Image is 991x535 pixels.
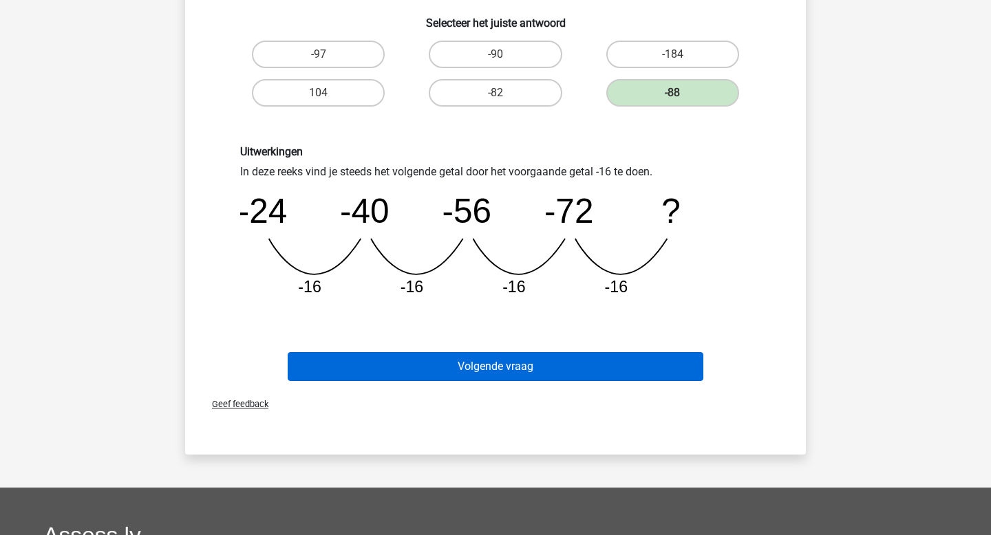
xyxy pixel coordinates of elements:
[661,192,681,230] tspan: ?
[429,41,562,68] label: -90
[201,399,268,409] span: Geef feedback
[288,352,704,381] button: Volgende vraag
[605,278,628,296] tspan: -16
[298,278,321,296] tspan: -16
[443,192,491,230] tspan: -56
[606,79,739,107] label: -88
[252,41,385,68] label: -97
[340,192,389,230] tspan: -40
[240,145,751,158] h6: Uitwerkingen
[207,6,784,30] h6: Selecteer het juiste antwoord
[544,192,593,230] tspan: -72
[429,79,562,107] label: -82
[252,79,385,107] label: 104
[606,41,739,68] label: -184
[238,192,287,230] tspan: -24
[230,145,761,308] div: In deze reeks vind je steeds het volgende getal door het voorgaande getal -16 te doen.
[401,278,424,296] tspan: -16
[502,278,526,296] tspan: -16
